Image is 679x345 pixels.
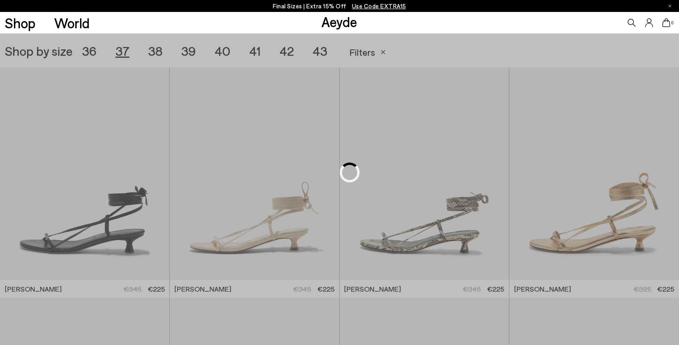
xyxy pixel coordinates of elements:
p: Final Sizes | Extra 15% Off [273,1,406,11]
a: World [54,16,90,30]
span: Navigate to /collections/ss25-final-sizes [352,2,406,10]
span: 0 [670,21,674,25]
a: Aeyde [321,13,357,30]
a: Shop [5,16,35,30]
a: 0 [662,18,670,27]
